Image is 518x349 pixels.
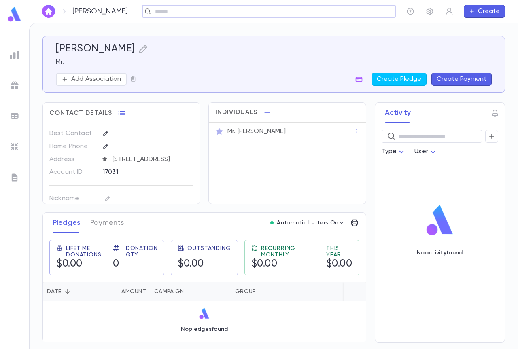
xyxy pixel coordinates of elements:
button: Sort [184,285,197,298]
h5: $0.00 [251,258,278,270]
button: Automatic Letters On [267,217,348,228]
span: Individuals [215,108,257,116]
button: Payments [90,213,124,233]
img: logo [6,6,23,22]
button: Sort [342,285,355,298]
img: reports_grey.c525e4749d1bce6a11f5fe2a8de1b229.svg [10,50,19,59]
div: Amount [98,282,150,301]
p: Account ID [49,166,96,179]
button: Create Payment [431,73,492,86]
p: Mr. [PERSON_NAME] [227,127,286,135]
div: Date [47,282,61,301]
h5: $0.00 [326,258,352,270]
button: Sort [256,285,269,298]
p: Automatic Letters On [277,220,338,226]
span: Recurring Monthly [261,245,316,258]
img: letters_grey.7941b92b52307dd3b8a917253454ce1c.svg [10,173,19,182]
div: 17031 [103,166,176,178]
img: imports_grey.530a8a0e642e233f2baf0ef88e8c9fcb.svg [10,142,19,152]
p: Add Association [71,75,121,83]
div: User [414,144,438,160]
p: [PERSON_NAME] [72,7,128,16]
span: User [414,148,428,155]
button: Create Pledge [372,73,427,86]
span: Type [382,148,397,155]
button: Sort [108,285,121,298]
span: Donation Qty [126,245,158,258]
div: Campaign [154,282,184,301]
h5: $0.00 [178,258,204,270]
div: Paid [292,282,371,301]
span: Contact Details [49,109,112,117]
img: logo [423,204,456,237]
div: Type [382,144,407,160]
button: Pledges [53,213,81,233]
img: campaigns_grey.99e729a5f7ee94e3726e6486bddda8f1.svg [10,80,19,90]
button: Sort [61,285,74,298]
div: Campaign [150,282,231,301]
p: Nickname [49,192,96,205]
button: Add Association [56,73,127,86]
h5: $0.00 [56,258,83,270]
p: Home Phone [49,140,96,153]
button: Create [464,5,505,18]
p: No pledges found [181,326,228,332]
img: home_white.a664292cf8c1dea59945f0da9f25487c.svg [44,8,53,15]
img: batches_grey.339ca447c9d9533ef1741baa751efc33.svg [10,111,19,121]
div: Group [235,282,256,301]
img: logo [198,307,211,319]
div: Amount [121,282,146,301]
p: Best Contact [49,127,96,140]
h5: [PERSON_NAME] [56,43,135,55]
span: Lifetime Donations [66,245,103,258]
div: Group [231,282,292,301]
h5: 0 [113,258,119,270]
button: Activity [385,103,411,123]
div: Date [43,282,98,301]
p: Mr. [56,58,492,66]
p: Address [49,153,96,166]
p: No activity found [417,250,463,256]
span: [STREET_ADDRESS] [109,155,194,163]
span: This Year [326,245,352,258]
span: Outstanding [187,245,231,252]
